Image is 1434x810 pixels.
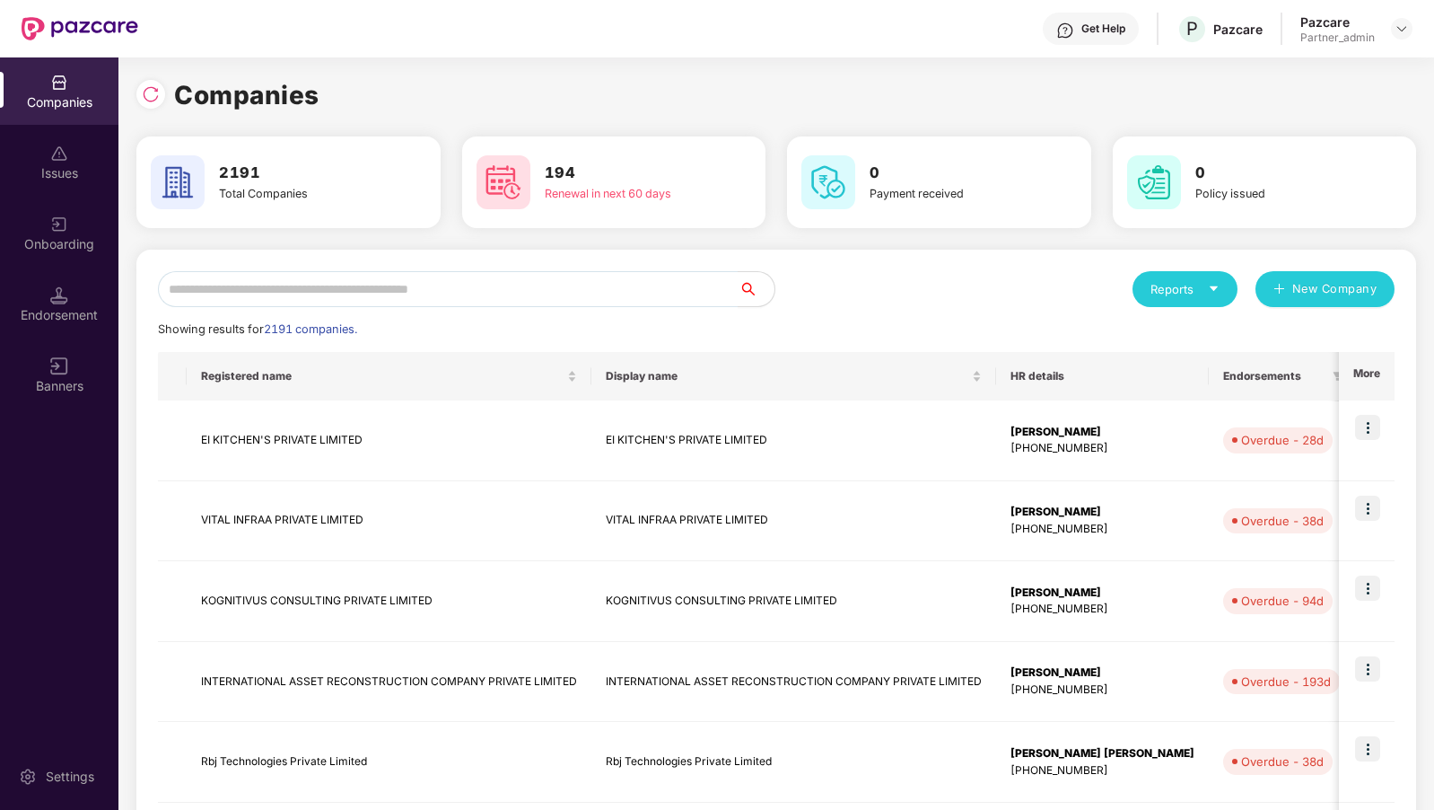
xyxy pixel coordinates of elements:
[50,286,68,304] img: svg+xml;base64,PHN2ZyB3aWR0aD0iMTQuNSIgaGVpZ2h0PSIxNC41IiB2aWV3Qm94PSIwIDAgMTYgMTYiIGZpbGw9Im5vbm...
[187,561,591,642] td: KOGNITIVUS CONSULTING PRIVATE LIMITED
[1186,18,1198,40] span: P
[1355,496,1380,521] img: icon
[1241,753,1324,770] div: Overdue - 38d
[1241,512,1324,530] div: Overdue - 38d
[870,162,1024,185] h3: 0
[50,216,68,233] img: svg+xml;base64,PHN2ZyB3aWR0aD0iMjAiIGhlaWdodD0iMjAiIHZpZXdCb3g9IjAgMCAyMCAyMCIgZmlsbD0ibm9uZSIgeG...
[219,162,373,185] h3: 2191
[22,17,138,40] img: New Pazcare Logo
[187,352,591,401] th: Registered name
[591,722,996,803] td: Rbj Technologies Private Limited
[1010,601,1194,618] div: [PHONE_NUMBER]
[1241,673,1331,691] div: Overdue - 193d
[1339,352,1395,401] th: More
[591,642,996,723] td: INTERNATIONAL ASSET RECONSTRUCTION COMPANY PRIVATE LIMITED
[1273,283,1285,297] span: plus
[151,155,205,209] img: svg+xml;base64,PHN2ZyB4bWxucz0iaHR0cDovL3d3dy53My5vcmcvMjAwMC9zdmciIHdpZHRoPSI2MCIgaGVpZ2h0PSI2MC...
[1355,576,1380,601] img: icon
[1195,162,1350,185] h3: 0
[1241,592,1324,610] div: Overdue - 94d
[870,185,1024,203] div: Payment received
[801,155,855,209] img: svg+xml;base64,PHN2ZyB4bWxucz0iaHR0cDovL3d3dy53My5vcmcvMjAwMC9zdmciIHdpZHRoPSI2MCIgaGVpZ2h0PSI2MC...
[1010,665,1194,682] div: [PERSON_NAME]
[187,642,591,723] td: INTERNATIONAL ASSET RECONSTRUCTION COMPANY PRIVATE LIMITED
[1010,440,1194,457] div: [PHONE_NUMBER]
[50,74,68,92] img: svg+xml;base64,PHN2ZyBpZD0iQ29tcGFuaWVzIiB4bWxucz0iaHR0cDovL3d3dy53My5vcmcvMjAwMC9zdmciIHdpZHRoPS...
[1329,365,1347,387] span: filter
[1213,21,1263,38] div: Pazcare
[174,75,319,115] h1: Companies
[591,401,996,481] td: EI KITCHEN'S PRIVATE LIMITED
[1056,22,1074,40] img: svg+xml;base64,PHN2ZyBpZD0iSGVscC0zMngzMiIgeG1sbnM9Imh0dHA6Ly93d3cudzMub3JnLzIwMDAvc3ZnIiB3aWR0aD...
[1300,13,1375,31] div: Pazcare
[1208,283,1220,295] span: caret-down
[1010,682,1194,699] div: [PHONE_NUMBER]
[738,271,775,307] button: search
[1355,415,1380,440] img: icon
[187,722,591,803] td: Rbj Technologies Private Limited
[142,85,160,103] img: svg+xml;base64,PHN2ZyBpZD0iUmVsb2FkLTMyeDMyIiB4bWxucz0iaHR0cDovL3d3dy53My5vcmcvMjAwMC9zdmciIHdpZH...
[1010,521,1194,538] div: [PHONE_NUMBER]
[1241,431,1324,449] div: Overdue - 28d
[1292,280,1377,298] span: New Company
[606,369,968,383] span: Display name
[50,145,68,163] img: svg+xml;base64,PHN2ZyBpZD0iSXNzdWVzX2Rpc2FibGVkIiB4bWxucz0iaHR0cDovL3d3dy53My5vcmcvMjAwMC9zdmciIH...
[201,369,564,383] span: Registered name
[1223,369,1325,383] span: Endorsements
[1010,424,1194,441] div: [PERSON_NAME]
[158,322,357,336] span: Showing results for
[40,768,100,786] div: Settings
[219,185,373,203] div: Total Companies
[1395,22,1409,36] img: svg+xml;base64,PHN2ZyBpZD0iRHJvcGRvd24tMzJ4MzIiIHhtbG5zPSJodHRwOi8vd3d3LnczLm9yZy8yMDAwL3N2ZyIgd2...
[1081,22,1125,36] div: Get Help
[1195,185,1350,203] div: Policy issued
[1150,280,1220,298] div: Reports
[1255,271,1395,307] button: plusNew Company
[591,352,996,401] th: Display name
[50,357,68,375] img: svg+xml;base64,PHN2ZyB3aWR0aD0iMTYiIGhlaWdodD0iMTYiIHZpZXdCb3g9IjAgMCAxNiAxNiIgZmlsbD0ibm9uZSIgeG...
[1010,745,1194,762] div: [PERSON_NAME] [PERSON_NAME]
[996,352,1209,401] th: HR details
[19,768,37,786] img: svg+xml;base64,PHN2ZyBpZD0iU2V0dGluZy0yMHgyMCIgeG1sbnM9Imh0dHA6Ly93d3cudzMub3JnLzIwMDAvc3ZnIiB3aW...
[477,155,530,209] img: svg+xml;base64,PHN2ZyB4bWxucz0iaHR0cDovL3d3dy53My5vcmcvMjAwMC9zdmciIHdpZHRoPSI2MCIgaGVpZ2h0PSI2MC...
[1127,155,1181,209] img: svg+xml;base64,PHN2ZyB4bWxucz0iaHR0cDovL3d3dy53My5vcmcvMjAwMC9zdmciIHdpZHRoPSI2MCIgaGVpZ2h0PSI2MC...
[1355,656,1380,682] img: icon
[1010,504,1194,521] div: [PERSON_NAME]
[591,481,996,562] td: VITAL INFRAA PRIVATE LIMITED
[264,322,357,336] span: 2191 companies.
[1300,31,1375,45] div: Partner_admin
[1010,585,1194,602] div: [PERSON_NAME]
[738,282,774,296] span: search
[591,561,996,642] td: KOGNITIVUS CONSULTING PRIVATE LIMITED
[187,481,591,562] td: VITAL INFRAA PRIVATE LIMITED
[545,162,699,185] h3: 194
[545,185,699,203] div: Renewal in next 60 days
[187,401,591,481] td: EI KITCHEN'S PRIVATE LIMITED
[1355,736,1380,762] img: icon
[1010,762,1194,779] div: [PHONE_NUMBER]
[1333,371,1343,382] span: filter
